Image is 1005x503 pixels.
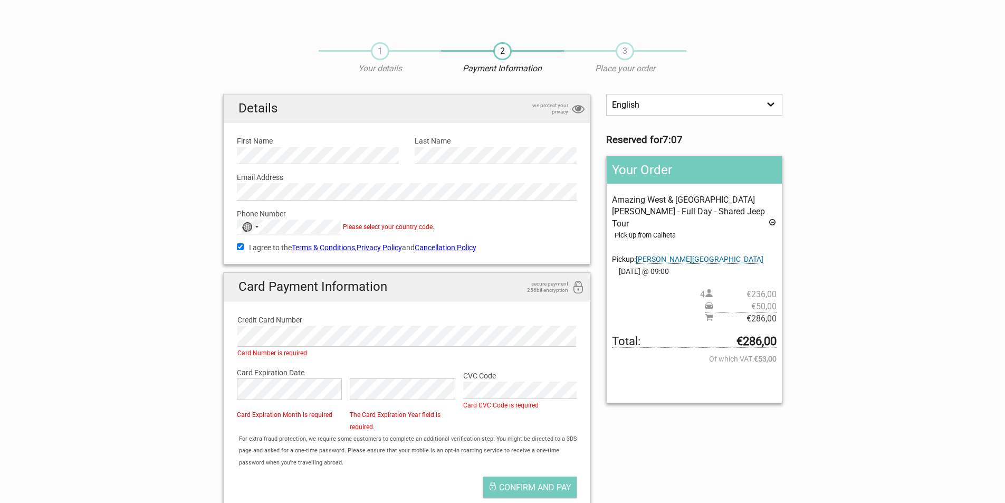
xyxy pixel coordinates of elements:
span: 2 [493,42,512,60]
span: 4 person(s) [700,289,777,300]
button: Selected country [237,220,264,234]
div: For extra fraud protection, we require some customers to complete an additional verification step... [234,433,590,469]
span: 3 [616,42,634,60]
button: Confirm and pay [483,477,577,498]
h3: Reserved for [606,134,782,146]
label: Last Name [415,135,577,147]
span: Subtotal [705,312,777,325]
span: Change pickup place [636,255,763,264]
span: The Card Expiration Year field is required. [350,411,441,431]
span: Confirm and pay [499,482,571,492]
span: €236,00 [713,289,777,300]
p: Payment Information [441,63,563,74]
label: I agree to the , and [237,242,577,253]
h2: Details [224,94,590,122]
span: we protect your privacy [515,102,568,115]
button: Open LiveChat chat widget [121,16,134,29]
span: Card Number is required [237,349,307,357]
a: Terms & Conditions [292,243,355,252]
span: Amazing West & [GEOGRAPHIC_DATA][PERSON_NAME] - Full Day - Shared Jeep Tour [612,195,765,229]
label: Phone Number [237,208,577,220]
span: secure payment 256bit encryption [515,281,568,293]
span: Please select your country code. [343,223,434,231]
span: €286,00 [713,313,777,325]
a: Cancellation Policy [415,243,476,252]
label: Email Address [237,172,577,183]
p: We're away right now. Please check back later! [15,18,119,27]
strong: 7:07 [663,134,683,146]
label: Credit Card Number [237,314,577,326]
span: Card CVC Code is required [463,402,539,409]
strong: €53,00 [754,353,777,365]
p: Your details [319,63,441,74]
span: €50,00 [713,301,777,312]
span: 1 [371,42,389,60]
span: [DATE] @ 09:00 [612,265,776,277]
span: Pickup: [612,255,763,263]
label: CVC Code [463,370,577,382]
label: First Name [237,135,399,147]
i: privacy protection [572,102,585,117]
span: Of which VAT: [612,353,776,365]
span: Card Expiration Month is required [237,411,332,419]
a: Privacy Policy [357,243,402,252]
p: Place your order [564,63,686,74]
strong: €286,00 [736,336,777,347]
span: Total to be paid [612,336,776,348]
span: Pickup price [705,301,777,312]
i: 256bit encryption [572,281,585,295]
label: Card Expiration Date [237,367,577,378]
div: Pick up from Calheta [615,230,776,241]
h2: Card Payment Information [224,273,590,301]
h2: Your Order [607,156,781,184]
